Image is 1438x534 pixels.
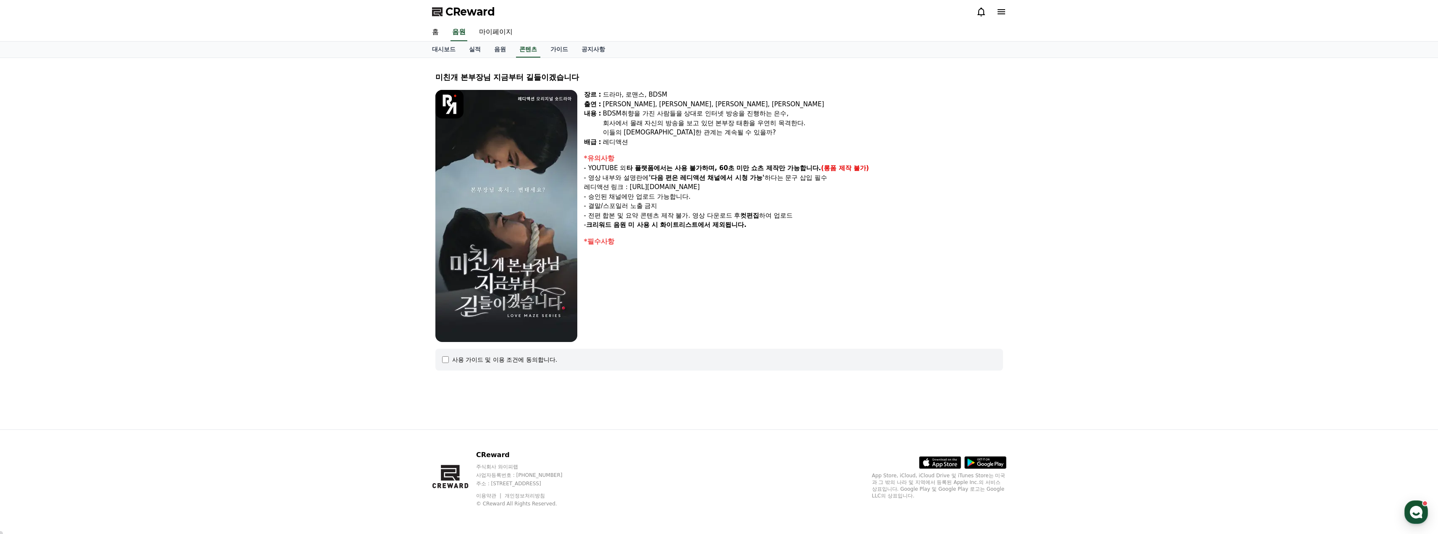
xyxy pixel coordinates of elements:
img: logo [435,90,464,118]
a: 대화 [55,266,108,287]
div: 배급 : [584,137,601,147]
strong: '다음 편은 레디액션 채널에서 시청 가능' [649,174,764,182]
a: 대시보드 [425,42,462,58]
p: 주소 : [STREET_ADDRESS] [476,480,579,487]
a: 음원 [487,42,513,58]
div: *유의사항 [584,153,1003,163]
p: App Store, iCloud, iCloud Drive 및 iTunes Store는 미국과 그 밖의 나라 및 지역에서 등록된 Apple Inc.의 서비스 상표입니다. Goo... [872,472,1006,499]
div: BDSM취향을 가진 사람들을 상대로 인터넷 방송을 진행하는 은수, [603,109,1003,118]
a: 콘텐츠 [516,42,540,58]
p: 주식회사 와이피랩 [476,463,579,470]
strong: (롱폼 제작 불가) [821,164,869,172]
strong: 컷편집 [740,212,759,219]
strong: 크리워드 음원 미 사용 시 화이트리스트에서 제외됩니다. [586,221,747,229]
div: [PERSON_NAME], [PERSON_NAME], [PERSON_NAME], [PERSON_NAME] [603,100,1003,109]
a: 가이드 [544,42,575,58]
p: © CReward All Rights Reserved. [476,500,579,507]
a: 마이페이지 [472,24,519,41]
p: 레디액션 링크 : [URL][DOMAIN_NAME] [584,182,1003,192]
div: 사용 가이드 및 이용 조건에 동의합니다. [452,355,558,364]
span: 홈 [26,279,31,286]
a: 개인정보처리방침 [505,493,545,499]
a: 이용약관 [476,493,503,499]
a: 홈 [3,266,55,287]
div: *필수사항 [584,237,1003,247]
p: CReward [476,450,579,460]
a: 설정 [108,266,161,287]
div: 이들의 [DEMOGRAPHIC_DATA]한 관계는 계속될 수 있을까? [603,128,1003,137]
span: 대화 [77,279,87,286]
img: video [435,90,577,342]
div: 미친개 본부장님 지금부터 길들이겠습니다 [435,71,1003,83]
div: 내용 : [584,109,601,137]
a: 홈 [425,24,445,41]
span: 설정 [130,279,140,286]
p: 사업자등록번호 : [PHONE_NUMBER] [476,472,579,479]
div: 출연 : [584,100,601,109]
p: - YOUTUBE 외 [584,163,1003,173]
div: 레디액션 [603,137,1003,147]
div: 드라마, 로맨스, BDSM [603,90,1003,100]
p: - 승인된 채널에만 업로드 가능합니다. [584,192,1003,202]
a: 음원 [451,24,467,41]
a: CReward [432,5,495,18]
strong: 타 플랫폼에서는 사용 불가하며, 60초 미만 쇼츠 제작만 가능합니다. [626,164,821,172]
a: 실적 [462,42,487,58]
p: - [584,220,1003,230]
p: - 결말/스포일러 노출 금지 [584,201,1003,211]
div: 장르 : [584,90,601,100]
p: - 전편 합본 및 요약 콘텐츠 제작 불가. 영상 다운로드 후 하여 업로드 [584,211,1003,221]
a: 공지사항 [575,42,612,58]
div: 회사에서 몰래 자신의 방송을 보고 있던 본부장 태환을 우연히 목격한다. [603,118,1003,128]
span: CReward [445,5,495,18]
p: - 영상 내부와 설명란에 하다는 문구 삽입 필수 [584,173,1003,183]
